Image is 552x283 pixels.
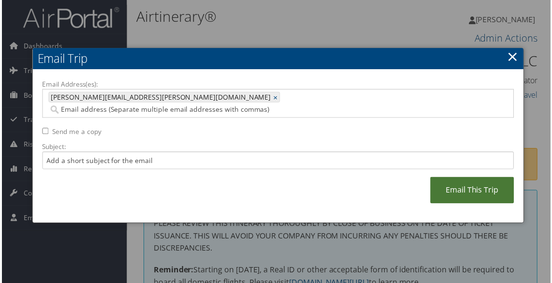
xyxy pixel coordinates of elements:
[41,80,515,89] label: Email Address(es):
[41,143,515,152] label: Subject:
[41,152,515,170] input: Add a short subject for the email
[431,178,515,205] a: Email This Trip
[508,47,520,66] a: ×
[273,93,279,103] a: ×
[47,93,271,103] span: [PERSON_NAME][EMAIL_ADDRESS][PERSON_NAME][DOMAIN_NAME]
[31,48,525,70] h2: Email Trip
[47,105,402,115] input: Email address (Separate multiple email addresses with commas)
[51,128,100,137] label: Send me a copy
